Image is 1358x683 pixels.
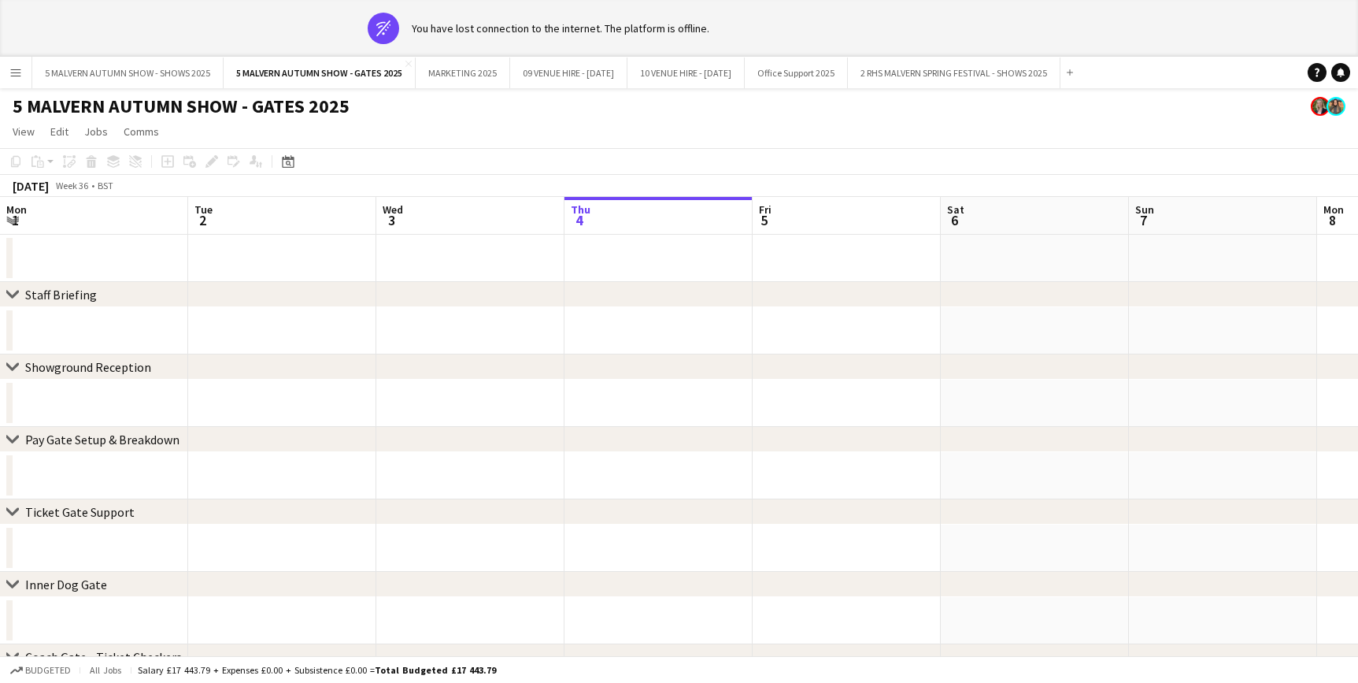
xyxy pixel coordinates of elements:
div: [DATE] [13,178,49,194]
a: View [6,121,41,142]
button: Budgeted [8,662,73,679]
button: MARKETING 2025 [416,58,510,88]
span: Week 36 [52,180,91,191]
a: Edit [44,121,75,142]
span: 7 [1133,211,1154,229]
span: Fri [759,202,772,217]
span: 3 [380,211,403,229]
button: 5 MALVERN AUTUMN SHOW - GATES 2025 [224,58,416,88]
span: 8 [1321,211,1344,229]
span: 5 [757,211,772,229]
span: Jobs [84,124,108,139]
a: Jobs [78,121,114,142]
div: Salary £17 443.79 + Expenses £0.00 + Subsistence £0.00 = [138,664,496,676]
span: Budgeted [25,665,71,676]
span: 4 [568,211,590,229]
span: View [13,124,35,139]
div: Inner Dog Gate [25,577,107,592]
div: You have lost connection to the internet. The platform is offline. [412,21,709,35]
h1: 5 MALVERN AUTUMN SHOW - GATES 2025 [13,95,350,118]
div: Showground Reception [25,359,151,375]
span: Thu [571,202,590,217]
button: 2 RHS MALVERN SPRING FESTIVAL - SHOWS 2025 [848,58,1060,88]
div: Coach Gate - Ticket Checkers [25,649,182,665]
span: All jobs [87,664,124,676]
span: Total Budgeted £17 443.79 [375,664,496,676]
span: Mon [1323,202,1344,217]
app-user-avatar: Emily Jauncey [1311,97,1330,116]
app-user-avatar: Esme Ruff [1327,97,1345,116]
span: Mon [6,202,27,217]
button: 10 VENUE HIRE - [DATE] [627,58,745,88]
span: Comms [124,124,159,139]
span: 2 [192,211,213,229]
span: Sat [947,202,964,217]
span: Sun [1135,202,1154,217]
div: Pay Gate Setup & Breakdown [25,432,179,447]
span: Wed [383,202,403,217]
span: 6 [945,211,964,229]
span: Tue [194,202,213,217]
span: 1 [4,211,27,229]
a: Comms [117,121,165,142]
span: Edit [50,124,68,139]
div: Staff Briefing [25,287,97,303]
button: 5 MALVERN AUTUMN SHOW - SHOWS 2025 [32,58,224,88]
div: Ticket Gate Support [25,504,135,520]
button: Office Support 2025 [745,58,848,88]
button: 09 VENUE HIRE - [DATE] [510,58,627,88]
div: BST [98,180,113,191]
